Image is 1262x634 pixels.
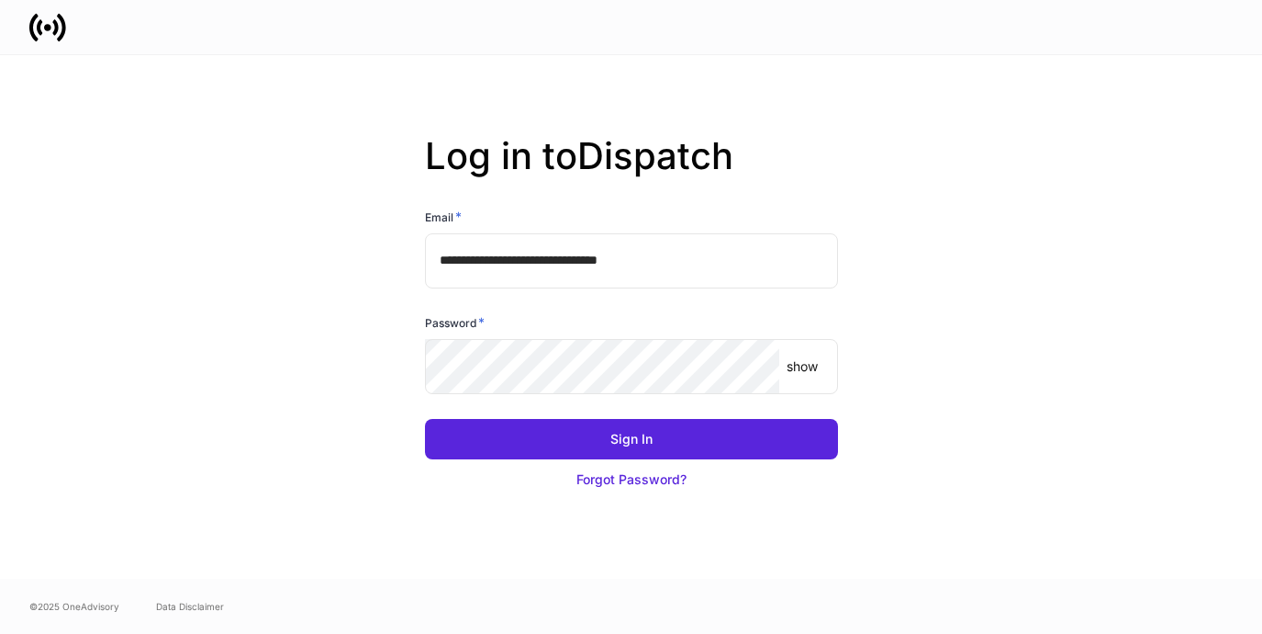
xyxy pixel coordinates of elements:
p: show [787,357,818,376]
span: © 2025 OneAdvisory [29,599,119,614]
a: Data Disclaimer [156,599,224,614]
h6: Password [425,313,485,332]
button: Sign In [425,419,838,459]
div: Forgot Password? [576,470,687,489]
h2: Log in to Dispatch [425,134,838,208]
button: Forgot Password? [425,459,838,500]
h6: Email [425,208,462,226]
div: Sign In [610,430,653,448]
